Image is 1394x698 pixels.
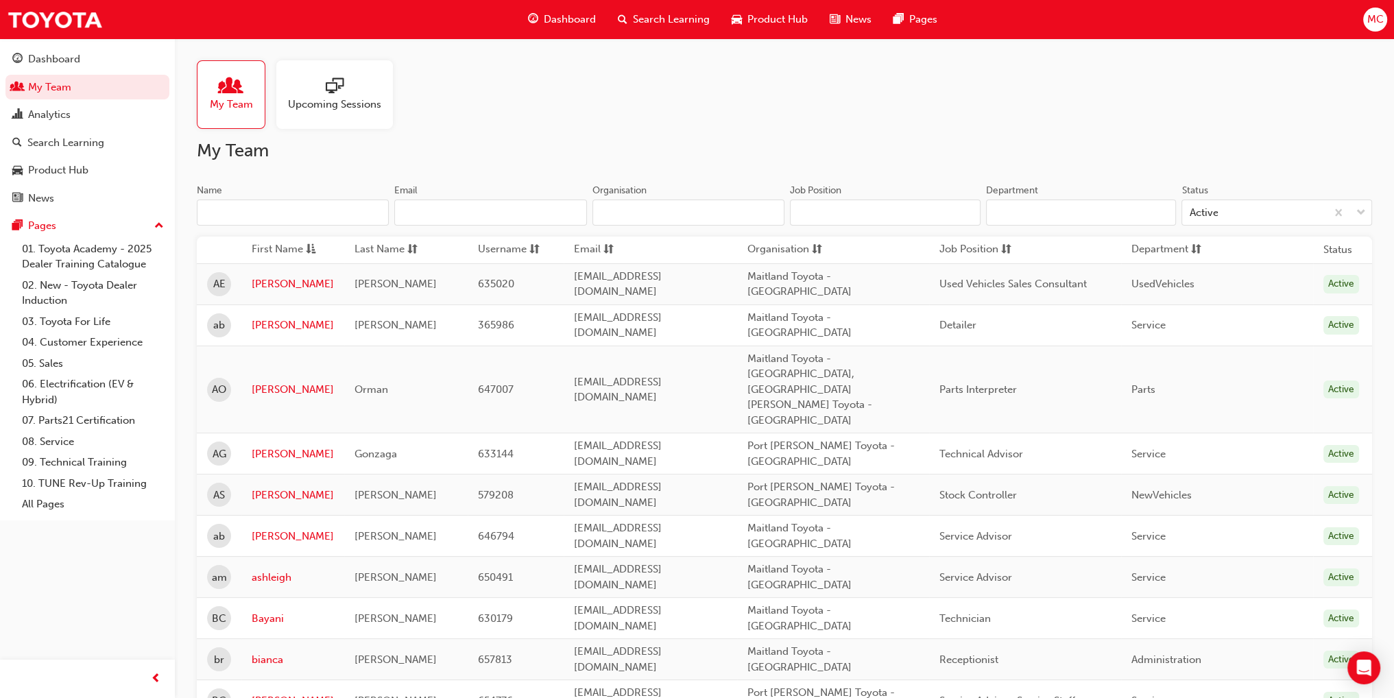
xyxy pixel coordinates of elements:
[354,571,437,583] span: [PERSON_NAME]
[252,241,303,258] span: First Name
[747,440,895,468] span: Port [PERSON_NAME] Toyota - [GEOGRAPHIC_DATA]
[212,382,226,398] span: AO
[747,481,895,509] span: Port [PERSON_NAME] Toyota - [GEOGRAPHIC_DATA]
[252,446,334,462] a: [PERSON_NAME]
[1131,612,1166,625] span: Service
[747,241,809,258] span: Organisation
[1363,8,1387,32] button: MC
[306,241,316,258] span: asc-icon
[592,184,647,197] div: Organisation
[1323,527,1359,546] div: Active
[1323,242,1352,258] th: Status
[394,200,586,226] input: Email
[517,5,607,34] a: guage-iconDashboard
[574,440,662,468] span: [EMAIL_ADDRESS][DOMAIN_NAME]
[7,4,103,35] a: Trak
[252,570,334,586] a: ashleigh
[1131,530,1166,542] span: Service
[1347,651,1380,684] div: Open Intercom Messenger
[12,82,23,94] span: people-icon
[528,11,538,28] span: guage-icon
[27,135,104,151] div: Search Learning
[830,11,840,28] span: news-icon
[618,11,627,28] span: search-icon
[222,77,240,97] span: people-icon
[1131,278,1194,290] span: UsedVehicles
[1191,241,1201,258] span: sorting-icon
[16,332,169,353] a: 04. Customer Experience
[607,5,721,34] a: search-iconSearch Learning
[407,241,418,258] span: sorting-icon
[354,612,437,625] span: [PERSON_NAME]
[16,374,169,410] a: 06. Electrification (EV & Hybrid)
[1001,241,1011,258] span: sorting-icon
[16,410,169,431] a: 07. Parts21 Certification
[197,140,1372,162] h2: My Team
[212,611,226,627] span: BC
[1131,571,1166,583] span: Service
[1367,12,1383,27] span: MC
[939,241,1015,258] button: Job Positionsorting-icon
[574,645,662,673] span: [EMAIL_ADDRESS][DOMAIN_NAME]
[12,220,23,232] span: pages-icon
[1131,448,1166,460] span: Service
[252,611,334,627] a: Bayani
[16,431,169,453] a: 08. Service
[747,12,808,27] span: Product Hub
[478,612,513,625] span: 630179
[16,452,169,473] a: 09. Technical Training
[28,51,80,67] div: Dashboard
[574,376,662,404] span: [EMAIL_ADDRESS][DOMAIN_NAME]
[210,97,253,112] span: My Team
[574,311,662,339] span: [EMAIL_ADDRESS][DOMAIN_NAME]
[197,60,276,129] a: My Team
[252,488,334,503] a: [PERSON_NAME]
[544,12,596,27] span: Dashboard
[326,77,344,97] span: sessionType_ONLINE_URL-icon
[939,241,998,258] span: Job Position
[574,604,662,632] span: [EMAIL_ADDRESS][DOMAIN_NAME]
[354,489,437,501] span: [PERSON_NAME]
[747,311,852,339] span: Maitland Toyota - [GEOGRAPHIC_DATA]
[1323,568,1359,587] div: Active
[478,241,527,258] span: Username
[1189,205,1218,221] div: Active
[288,97,381,112] span: Upcoming Sessions
[197,200,389,226] input: Name
[478,571,513,583] span: 650491
[939,383,1017,396] span: Parts Interpreter
[1323,651,1359,669] div: Active
[790,200,981,226] input: Job Position
[16,311,169,333] a: 03. Toyota For Life
[213,529,225,544] span: ab
[5,130,169,156] a: Search Learning
[747,352,872,426] span: Maitland Toyota - [GEOGRAPHIC_DATA], [GEOGRAPHIC_DATA][PERSON_NAME] Toyota - [GEOGRAPHIC_DATA]
[12,193,23,205] span: news-icon
[893,11,904,28] span: pages-icon
[354,653,437,666] span: [PERSON_NAME]
[939,653,998,666] span: Receptionist
[1323,275,1359,293] div: Active
[16,473,169,494] a: 10. TUNE Rev-Up Training
[1181,184,1207,197] div: Status
[574,522,662,550] span: [EMAIL_ADDRESS][DOMAIN_NAME]
[5,47,169,72] a: Dashboard
[1323,486,1359,505] div: Active
[939,571,1012,583] span: Service Advisor
[939,448,1023,460] span: Technical Advisor
[354,241,430,258] button: Last Namesorting-icon
[478,489,514,501] span: 579208
[1323,610,1359,628] div: Active
[213,276,226,292] span: AE
[5,75,169,100] a: My Team
[845,12,872,27] span: News
[213,446,226,462] span: AG
[819,5,882,34] a: news-iconNews
[732,11,742,28] span: car-icon
[12,109,23,121] span: chart-icon
[1131,319,1166,331] span: Service
[213,488,225,503] span: AS
[747,645,852,673] span: Maitland Toyota - [GEOGRAPHIC_DATA]
[214,652,224,668] span: br
[5,186,169,211] a: News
